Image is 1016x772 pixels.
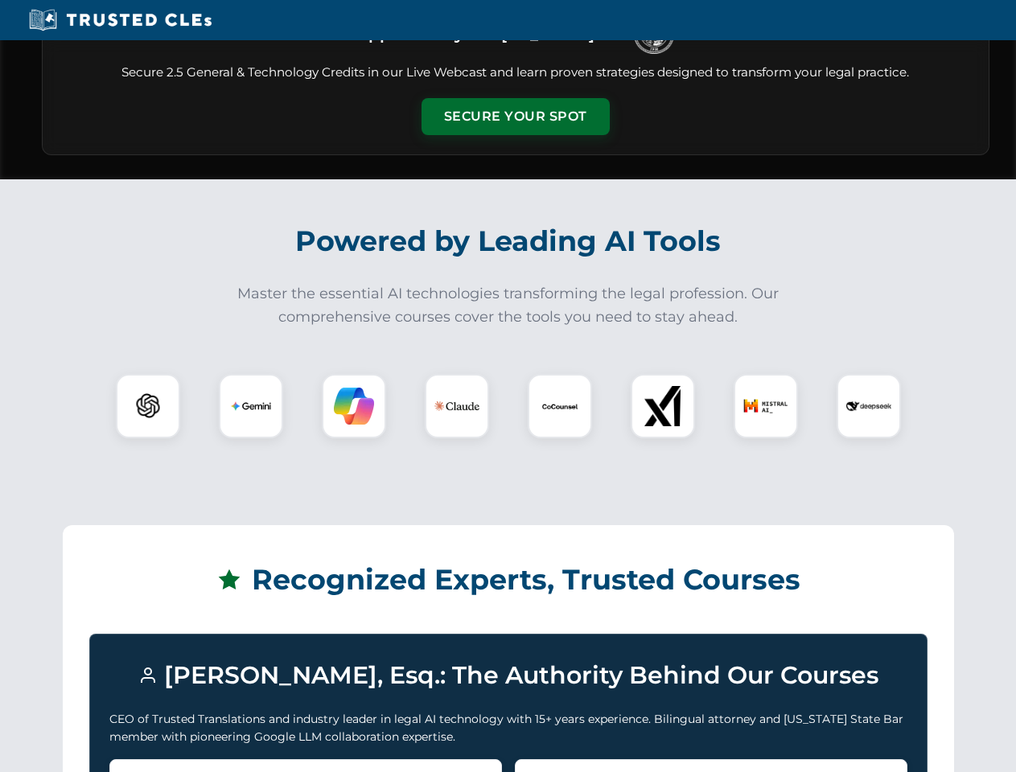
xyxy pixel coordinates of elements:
[116,374,180,438] div: ChatGPT
[846,384,891,429] img: DeepSeek Logo
[231,386,271,426] img: Gemini Logo
[434,384,479,429] img: Claude Logo
[24,8,216,32] img: Trusted CLEs
[528,374,592,438] div: CoCounsel
[109,654,907,697] h3: [PERSON_NAME], Esq.: The Authority Behind Our Courses
[631,374,695,438] div: xAI
[89,552,928,608] h2: Recognized Experts, Trusted Courses
[125,383,171,429] img: ChatGPT Logo
[422,98,610,135] button: Secure Your Spot
[62,64,969,82] p: Secure 2.5 General & Technology Credits in our Live Webcast and learn proven strategies designed ...
[743,384,788,429] img: Mistral AI Logo
[425,374,489,438] div: Claude
[322,374,386,438] div: Copilot
[540,386,580,426] img: CoCounsel Logo
[109,710,907,746] p: CEO of Trusted Translations and industry leader in legal AI technology with 15+ years experience....
[334,386,374,426] img: Copilot Logo
[219,374,283,438] div: Gemini
[63,213,954,269] h2: Powered by Leading AI Tools
[643,386,683,426] img: xAI Logo
[837,374,901,438] div: DeepSeek
[734,374,798,438] div: Mistral AI
[227,282,790,329] p: Master the essential AI technologies transforming the legal profession. Our comprehensive courses...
